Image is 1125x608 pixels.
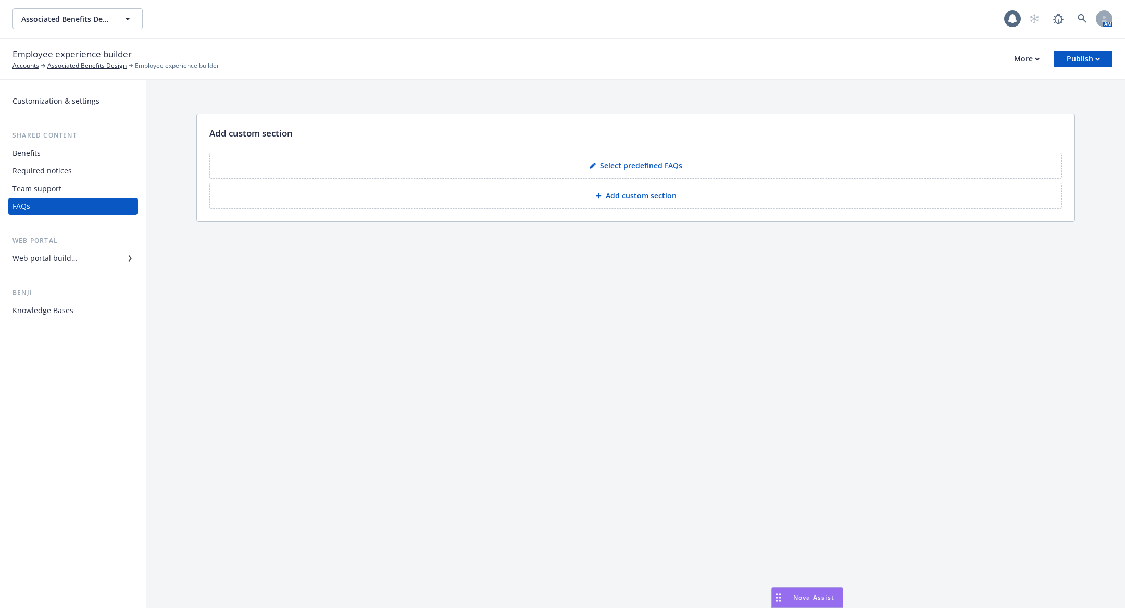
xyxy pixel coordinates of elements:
[1024,8,1045,29] a: Start snowing
[1072,8,1093,29] a: Search
[600,160,682,171] p: Select predefined FAQs
[12,145,41,162] div: Benefits
[8,235,137,246] div: Web portal
[12,8,143,29] button: Associated Benefits Design
[1067,51,1100,67] div: Publish
[12,61,39,70] a: Accounts
[1048,8,1069,29] a: Report a Bug
[47,61,127,70] a: Associated Benefits Design
[8,93,137,109] a: Customization & settings
[12,47,132,61] span: Employee experience builder
[8,145,137,162] a: Benefits
[12,163,72,179] div: Required notices
[771,587,843,608] button: Nova Assist
[209,183,1062,209] button: Add custom section
[606,191,677,201] p: Add custom section
[12,302,73,319] div: Knowledge Bases
[8,130,137,141] div: Shared content
[12,250,77,267] div: Web portal builder
[8,250,137,267] a: Web portal builder
[8,180,137,197] a: Team support
[8,163,137,179] a: Required notices
[209,127,293,140] p: Add custom section
[8,288,137,298] div: Benji
[1014,51,1040,67] div: More
[135,61,219,70] span: Employee experience builder
[793,593,834,602] span: Nova Assist
[209,153,1062,179] button: Select predefined FAQs
[12,93,99,109] div: Customization & settings
[12,198,30,215] div: FAQs
[8,198,137,215] a: FAQs
[1054,51,1112,67] button: Publish
[12,180,61,197] div: Team support
[8,302,137,319] a: Knowledge Bases
[1002,51,1052,67] button: More
[772,588,785,607] div: Drag to move
[21,14,111,24] span: Associated Benefits Design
